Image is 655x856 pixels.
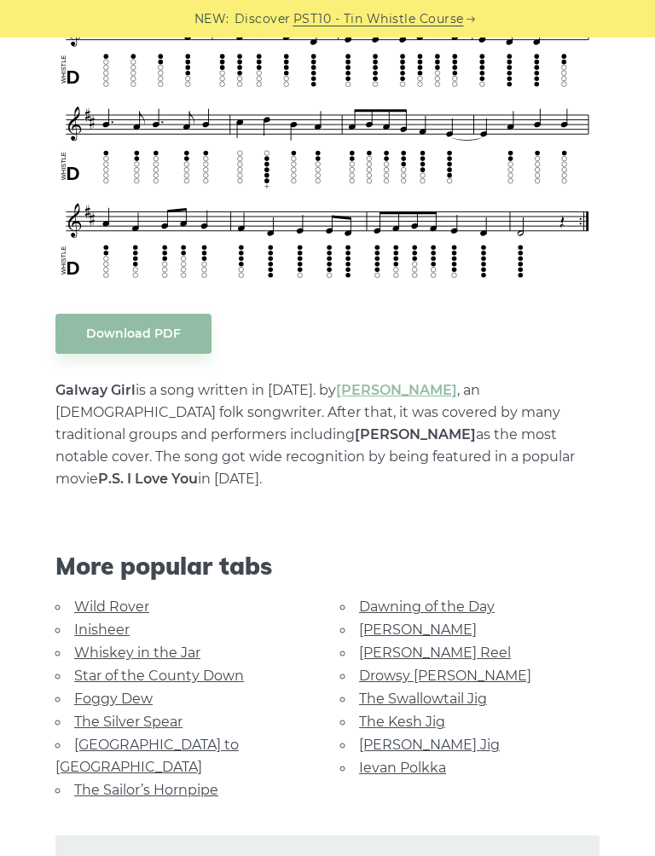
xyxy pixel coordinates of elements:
a: Dawning of the Day [359,599,495,615]
a: The Silver Spear [74,714,183,730]
strong: [PERSON_NAME] [355,426,476,442]
a: [PERSON_NAME] [336,382,457,398]
a: Inisheer [74,622,130,638]
a: Foggy Dew [74,691,153,707]
a: [PERSON_NAME] Jig [359,737,500,753]
a: Wild Rover [74,599,149,615]
a: The Swallowtail Jig [359,691,487,707]
a: PST10 - Tin Whistle Course [293,9,464,29]
a: Whiskey in the Jar [74,645,200,661]
span: Discover [235,9,291,29]
span: NEW: [194,9,229,29]
a: Drowsy [PERSON_NAME] [359,668,531,684]
a: Download PDF [55,314,212,354]
a: Ievan Polkka [359,760,446,776]
a: The Sailor’s Hornpipe [74,782,218,798]
strong: P.S. I Love You [98,471,198,487]
a: [PERSON_NAME] Reel [359,645,511,661]
a: Star of the County Down [74,668,244,684]
strong: Galway Girl [55,382,136,398]
p: is a song written in [DATE]. by , an [DEMOGRAPHIC_DATA] folk songwriter. After that, it was cover... [55,379,600,490]
a: [GEOGRAPHIC_DATA] to [GEOGRAPHIC_DATA] [55,737,239,775]
span: More popular tabs [55,552,600,581]
a: The Kesh Jig [359,714,445,730]
a: [PERSON_NAME] [359,622,477,638]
